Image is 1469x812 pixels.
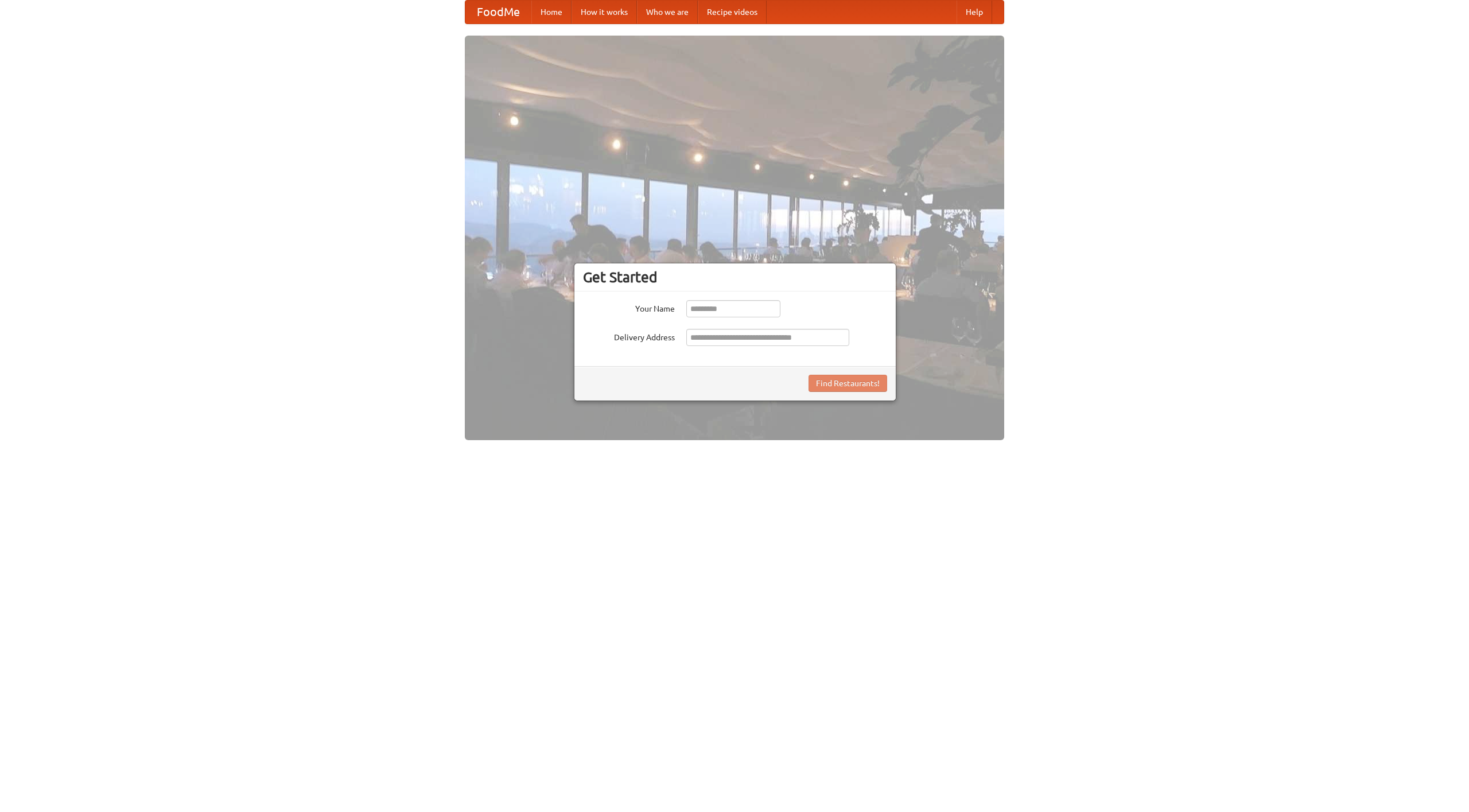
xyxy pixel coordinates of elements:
a: Help [957,1,992,24]
a: Home [531,1,572,24]
a: How it works [572,1,637,24]
button: Find Restaurants! [809,375,887,392]
label: Delivery Address [583,329,675,343]
a: Who we are [637,1,698,24]
h3: Get Started [583,269,887,286]
label: Your Name [583,300,675,314]
a: Recipe videos [698,1,767,24]
a: FoodMe [465,1,531,24]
